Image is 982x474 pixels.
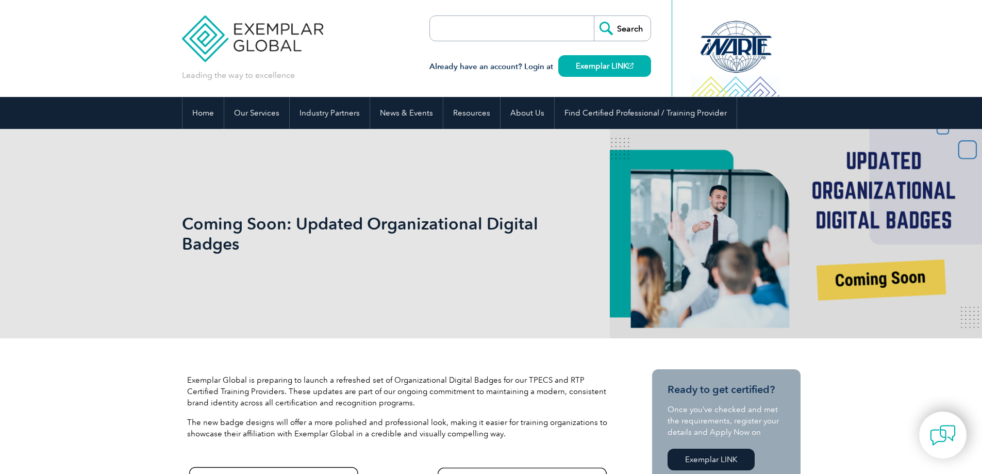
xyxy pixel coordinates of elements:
p: The new badge designs will offer a more polished and professional look, making it easier for trai... [187,417,610,439]
a: Industry Partners [290,97,370,129]
p: Exemplar Global is preparing to launch a refreshed set of Organizational Digital Badges for our T... [187,374,610,408]
h1: Coming Soon: Updated Organizational Digital Badges [182,214,578,254]
h3: Already have an account? Login at [429,60,651,73]
p: Once you’ve checked and met the requirements, register your details and Apply Now on [668,404,785,438]
a: Resources [443,97,500,129]
h3: Ready to get certified? [668,383,785,396]
a: Our Services [224,97,289,129]
a: About Us [501,97,554,129]
img: open_square.png [628,63,634,69]
a: Find Certified Professional / Training Provider [555,97,737,129]
input: Search [594,16,651,41]
a: Home [182,97,224,129]
img: contact-chat.png [930,422,956,448]
a: News & Events [370,97,443,129]
a: Exemplar LINK [668,449,755,470]
a: Exemplar LINK [558,55,651,77]
p: Leading the way to excellence [182,70,295,81]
